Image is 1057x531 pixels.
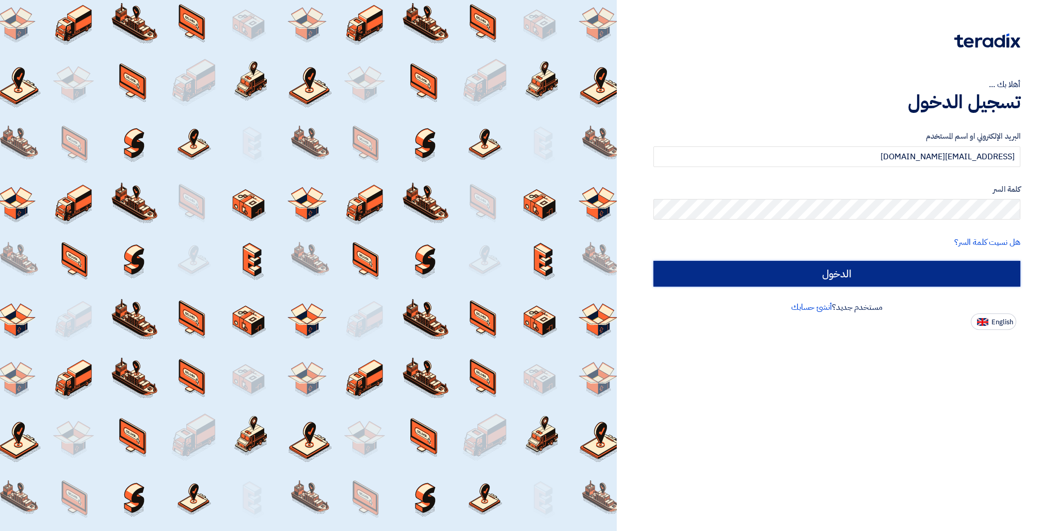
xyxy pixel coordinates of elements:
[653,301,1020,313] div: مستخدم جديد؟
[653,146,1020,167] input: أدخل بريد العمل الإلكتروني او اسم المستخدم الخاص بك ...
[653,261,1020,287] input: الدخول
[791,301,832,313] a: أنشئ حسابك
[653,78,1020,91] div: أهلا بك ...
[653,130,1020,142] label: البريد الإلكتروني او اسم المستخدم
[954,236,1020,248] a: هل نسيت كلمة السر؟
[653,184,1020,195] label: كلمة السر
[653,91,1020,113] h1: تسجيل الدخول
[971,313,1016,330] button: English
[991,319,1013,326] span: English
[954,34,1020,48] img: Teradix logo
[977,318,988,326] img: en-US.png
